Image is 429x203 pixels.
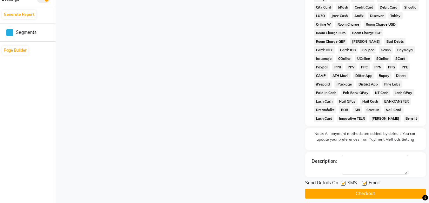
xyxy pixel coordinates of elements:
[359,63,370,71] span: PPC
[377,72,392,79] span: Rupay
[394,72,408,79] span: Diners
[336,3,350,11] span: bKash
[353,72,374,79] span: Dittor App
[314,63,330,71] span: Paypal
[399,63,410,71] span: PPE
[369,115,401,122] span: [PERSON_NAME]
[330,72,351,79] span: ATH Movil
[314,21,333,28] span: Online W
[336,55,352,62] span: COnline
[395,46,415,54] span: PayMaya
[305,189,426,199] button: Checkout
[314,38,348,45] span: Room Charge GBP
[393,55,408,62] span: SCard
[382,98,411,105] span: BANKTANSFER
[314,55,334,62] span: Instamojo
[314,89,339,96] span: Paid in Cash
[404,115,419,122] span: Benefit
[384,38,406,45] span: Bad Debts
[314,46,336,54] span: Card: IDFC
[373,89,390,96] span: NT Cash
[393,89,414,96] span: Lash GPay
[352,106,362,113] span: SBI
[339,106,350,113] span: BOB
[369,180,379,187] span: Email
[374,55,391,62] span: SOnline
[352,12,365,19] span: AmEx
[364,21,398,28] span: Room Charge USD
[378,3,400,11] span: Debit Card
[384,106,404,113] span: Nail Card
[345,63,357,71] span: PPV
[360,98,380,105] span: Nail Cash
[350,38,382,45] span: [PERSON_NAME]
[365,106,381,113] span: Save-In
[332,63,343,71] span: PPR
[388,12,403,19] span: Tabby
[314,115,335,122] span: Lash Card
[337,115,367,122] span: Innovative TELR
[312,131,419,145] label: Note: All payment methods are added, by default. You can update your preferences from
[329,12,350,19] span: Jazz Cash
[356,80,380,88] span: District App
[16,29,37,36] span: Segments
[314,98,335,105] span: Lash Cash
[305,180,338,187] span: Send Details On
[314,3,333,11] span: City Card
[372,63,384,71] span: PPN
[334,80,354,88] span: iPackage
[314,12,327,19] span: LUZO
[368,12,386,19] span: Discover
[314,106,337,113] span: Dreamfolks
[341,89,370,96] span: Pnb Bank GPay
[350,29,383,36] span: Room Charge EGP
[386,63,397,71] span: PPG
[335,21,361,28] span: Room Charge
[369,136,414,142] label: Payment Methods Setting
[2,10,36,19] button: Generate Report
[314,72,328,79] span: CAMP
[314,29,348,36] span: Room Charge Euro
[347,180,357,187] span: SMS
[2,46,28,55] button: Page Builder
[337,98,358,105] span: Nail GPay
[402,3,419,11] span: Shoutlo
[312,158,337,165] div: Description:
[352,3,375,11] span: Credit Card
[355,55,372,62] span: UOnline
[379,46,393,54] span: Gcash
[360,46,376,54] span: Coupon
[382,80,402,88] span: Pine Labs
[314,80,332,88] span: iPrepaid
[338,46,358,54] span: Card: IOB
